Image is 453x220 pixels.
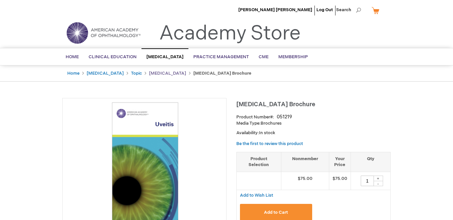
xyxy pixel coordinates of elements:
span: CME [259,54,269,60]
a: Topic [131,71,142,76]
span: Membership [278,54,308,60]
th: Qty [351,152,390,172]
span: In stock [259,130,275,135]
a: Academy Store [159,22,301,45]
span: Clinical Education [89,54,137,60]
span: Practice Management [193,54,249,60]
th: Product Selection [237,152,281,172]
strong: [MEDICAL_DATA] Brochure [193,71,251,76]
span: Add to Cart [264,210,288,215]
span: [MEDICAL_DATA] Brochure [236,101,315,108]
strong: Product Number [236,114,274,120]
span: [MEDICAL_DATA] [146,54,183,60]
div: + [373,176,383,181]
th: Your Price [329,152,351,172]
a: [MEDICAL_DATA] [149,71,186,76]
a: Log Out [316,7,333,12]
strong: Media Type: [236,121,261,126]
input: Qty [361,176,374,186]
div: - [373,181,383,186]
a: [MEDICAL_DATA] [87,71,124,76]
a: Be the first to review this product [236,141,303,146]
a: Add to Wish List [240,192,273,198]
a: Home [67,71,79,76]
td: $75.00 [281,172,329,190]
p: Brochures [236,120,391,127]
span: Home [66,54,79,60]
a: [PERSON_NAME] [PERSON_NAME] [238,7,312,12]
p: Availability: [236,130,391,136]
div: 051219 [277,114,292,120]
span: Search [336,3,361,16]
th: Nonmember [281,152,329,172]
td: $75.00 [329,172,351,190]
